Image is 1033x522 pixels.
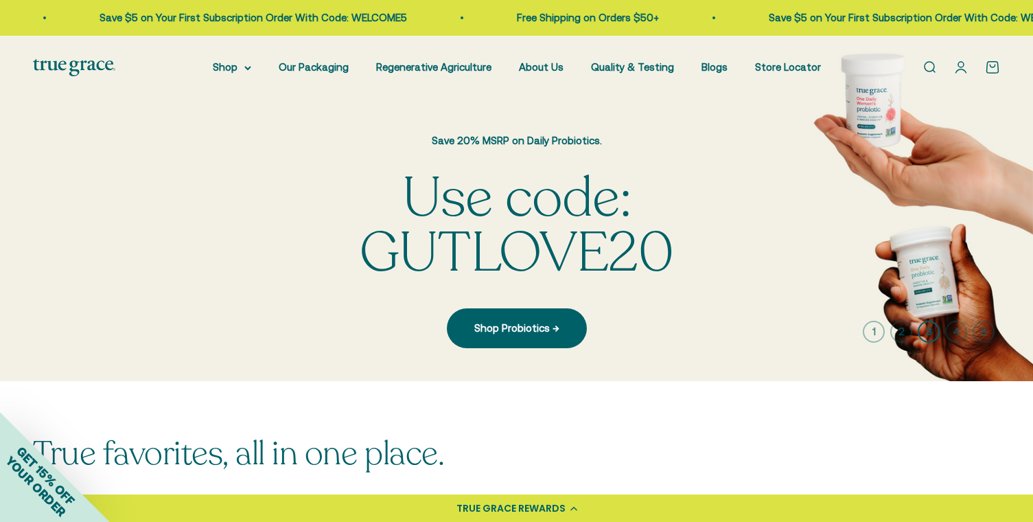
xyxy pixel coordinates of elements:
[519,61,564,73] a: About Us
[213,59,251,76] summary: Shop
[517,12,659,23] a: Free Shipping on Orders $50+
[279,61,349,73] a: Our Packaging
[360,161,673,291] split-lines: Use code: GUTLOVE20
[701,61,728,73] a: Blogs
[945,321,967,343] button: 4
[918,321,940,343] button: 3
[456,501,566,516] div: TRUE GRACE REWARDS
[14,444,78,508] span: GET 15% OFF
[890,321,912,343] button: 2
[863,321,885,343] button: 1
[100,10,407,26] p: Save $5 on Your First Subscription Order With Code: WELCOME5
[3,453,69,519] span: YOUR ORDER
[447,308,587,348] a: Shop Probiotics →
[376,61,491,73] a: Regenerative Agriculture
[973,321,995,343] button: 5
[591,61,674,73] a: Quality & Testing
[290,133,743,149] p: Save 20% MSRP on Daily Probiotics.
[755,61,821,73] a: Store Locator
[33,431,444,476] split-lines: True favorites, all in one place.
